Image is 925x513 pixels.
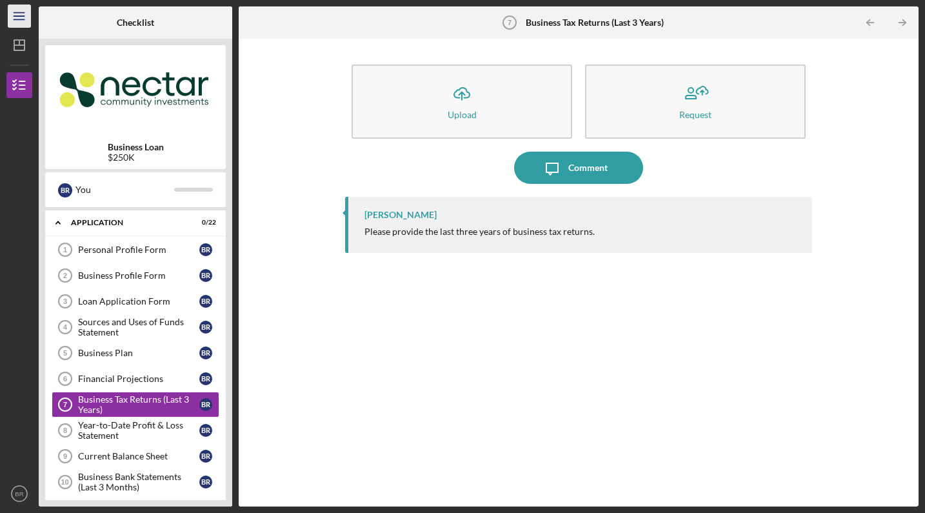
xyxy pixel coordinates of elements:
[199,450,212,463] div: B R
[61,478,68,486] tspan: 10
[52,366,219,392] a: 6Financial ProjectionsBR
[199,372,212,385] div: B R
[63,297,67,305] tspan: 3
[52,443,219,469] a: 9Current Balance SheetBR
[448,110,477,119] div: Upload
[63,427,67,434] tspan: 8
[526,17,664,28] b: Business Tax Returns (Last 3 Years)
[52,417,219,443] a: 8Year-to-Date Profit & Loss StatementBR
[52,314,219,340] a: 4Sources and Uses of Funds StatementBR
[508,19,512,26] tspan: 7
[199,269,212,282] div: B R
[63,375,67,383] tspan: 6
[117,17,154,28] b: Checklist
[364,210,437,220] div: [PERSON_NAME]
[63,246,67,254] tspan: 1
[63,401,67,408] tspan: 7
[6,481,32,507] button: BR
[78,245,199,255] div: Personal Profile Form
[78,472,199,492] div: Business Bank Statements (Last 3 Months)
[63,349,67,357] tspan: 5
[71,219,184,226] div: Application
[199,347,212,359] div: B R
[199,476,212,488] div: B R
[45,52,226,129] img: Product logo
[63,323,68,331] tspan: 4
[199,398,212,411] div: B R
[364,226,595,237] div: Please provide the last three years of business tax returns.
[52,340,219,366] a: 5Business PlanBR
[52,469,219,495] a: 10Business Bank Statements (Last 3 Months)BR
[199,321,212,334] div: B R
[78,317,199,337] div: Sources and Uses of Funds Statement
[568,152,608,184] div: Comment
[78,296,199,307] div: Loan Application Form
[679,110,711,119] div: Request
[58,183,72,197] div: B R
[52,263,219,288] a: 2Business Profile FormBR
[15,490,23,498] text: BR
[514,152,643,184] button: Comment
[193,219,216,226] div: 0 / 22
[63,452,67,460] tspan: 9
[199,295,212,308] div: B R
[199,243,212,256] div: B R
[78,348,199,358] div: Business Plan
[78,394,199,415] div: Business Tax Returns (Last 3 Years)
[78,270,199,281] div: Business Profile Form
[585,65,806,139] button: Request
[52,392,219,417] a: 7Business Tax Returns (Last 3 Years)BR
[199,424,212,437] div: B R
[75,179,174,201] div: You
[108,152,164,163] div: $250K
[108,142,164,152] b: Business Loan
[52,288,219,314] a: 3Loan Application FormBR
[78,451,199,461] div: Current Balance Sheet
[63,272,67,279] tspan: 2
[78,420,199,441] div: Year-to-Date Profit & Loss Statement
[78,374,199,384] div: Financial Projections
[352,65,572,139] button: Upload
[52,237,219,263] a: 1Personal Profile FormBR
